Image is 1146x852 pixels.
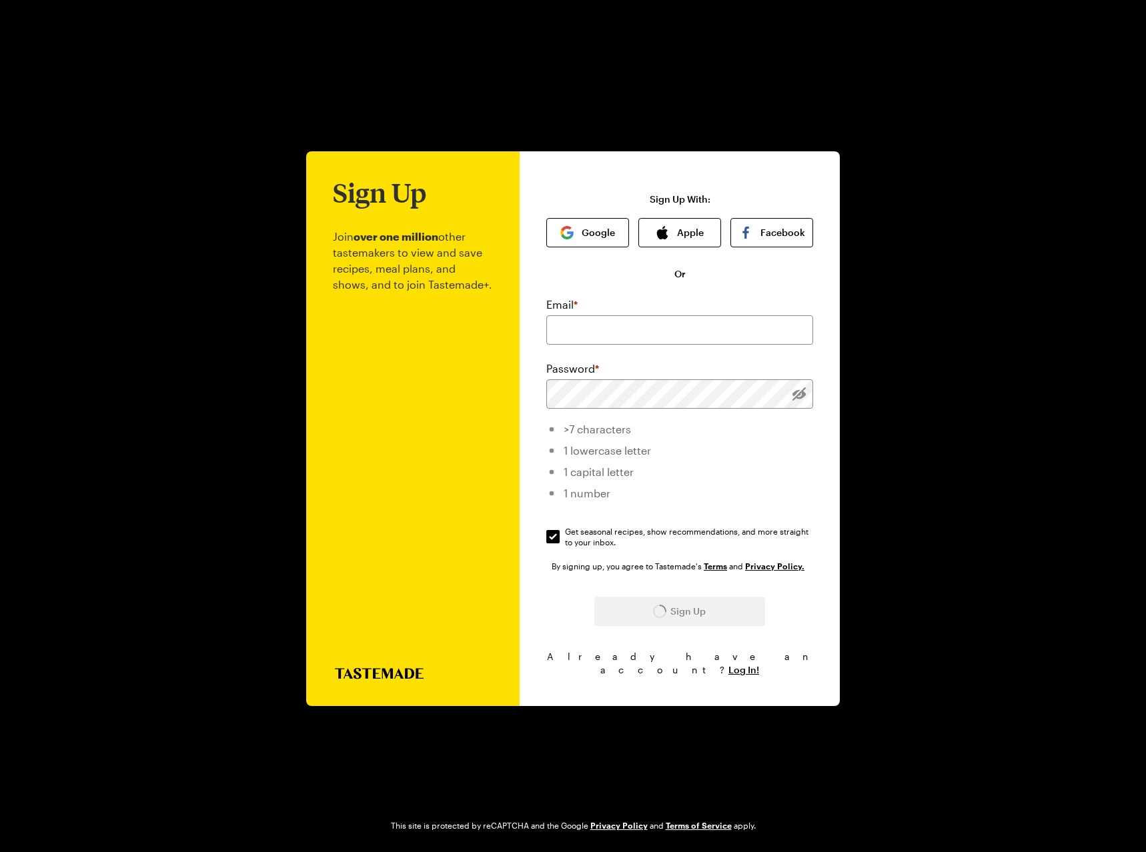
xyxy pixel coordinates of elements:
[745,560,804,571] a: Tastemade Privacy Policy
[354,230,438,243] b: over one million
[590,819,648,831] a: Google Privacy Policy
[638,218,721,247] button: Apple
[730,218,813,247] button: Facebook
[333,178,426,207] h1: Sign Up
[547,651,813,675] span: Already have an account?
[564,487,610,499] span: 1 number
[728,663,759,677] button: Log In!
[546,218,629,247] button: Google
[564,423,631,435] span: >7 characters
[546,361,599,377] label: Password
[564,444,651,457] span: 1 lowercase letter
[650,194,710,205] p: Sign Up With:
[527,21,620,37] a: Go to Tastemade Homepage
[552,559,808,573] div: By signing up, you agree to Tastemade's and
[666,819,732,831] a: Google Terms of Service
[564,465,634,478] span: 1 capital letter
[333,207,493,668] p: Join other tastemakers to view and save recipes, meal plans, and shows, and to join Tastemade+.
[704,560,727,571] a: Tastemade Terms of Service
[674,267,686,281] span: Or
[391,820,756,831] div: This site is protected by reCAPTCHA and the Google and apply.
[565,526,814,547] span: Get seasonal recipes, show recommendations, and more straight to your inbox.
[546,530,560,543] input: Get seasonal recipes, show recommendations, and more straight to your inbox.
[527,22,620,33] img: tastemade
[546,297,578,313] label: Email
